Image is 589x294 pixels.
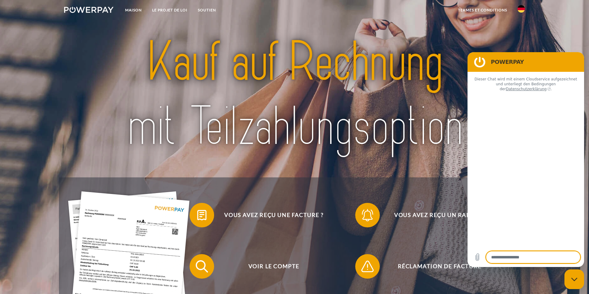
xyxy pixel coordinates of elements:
[194,259,210,274] img: qb_search.svg
[190,203,349,227] button: Vous avez reçu une facture ?
[120,5,147,16] a: Maison
[453,5,512,16] a: termes et conditions
[194,207,210,223] img: qb_bill.svg
[193,5,221,16] a: SOUTIEN
[147,5,193,16] a: LE PROJET DE LOI
[360,259,375,274] img: qb_warning.svg
[248,263,299,269] font: Voir le compte
[360,207,375,223] img: qb_bell.svg
[125,8,142,12] font: Maison
[64,7,114,13] img: logo-powerpay-white.svg
[518,5,525,13] img: de
[355,254,515,279] button: Réclamation de facture
[355,203,515,227] button: Vous avez reçu un rappel ?
[224,211,323,218] font: Vous avez reçu une facture ?
[190,254,349,279] button: Voir le compte
[87,27,502,162] img: title-powerpay_de.svg
[152,8,187,12] font: LE PROJET DE LOI
[564,269,584,289] iframe: Schaltfläche zum Öffnen des Messaging-Fensters; Konversation läuft
[398,263,481,269] font: Réclamation de facture
[394,211,485,218] font: Vous avez reçu un rappel ?
[458,8,507,12] font: termes et conditions
[198,8,216,12] font: SOUTIEN
[468,52,584,267] iframe: Fenêtre de messagerie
